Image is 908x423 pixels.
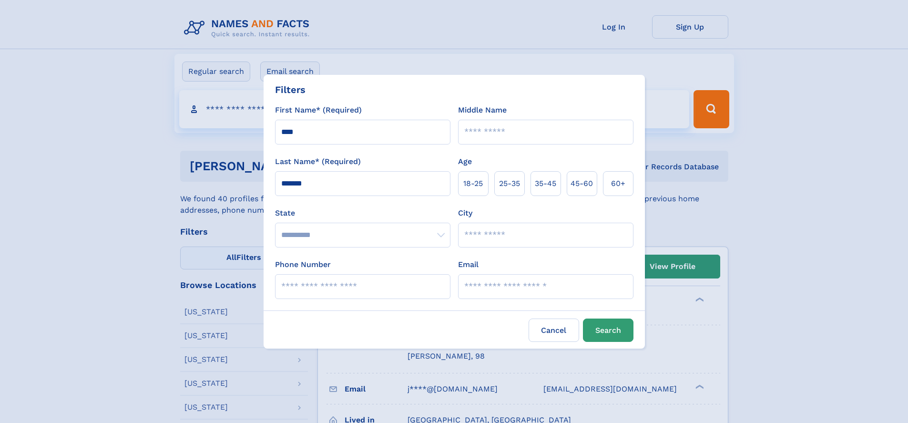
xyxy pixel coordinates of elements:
[275,259,331,270] label: Phone Number
[529,319,579,342] label: Cancel
[571,178,593,189] span: 45‑60
[275,207,450,219] label: State
[275,104,362,116] label: First Name* (Required)
[463,178,483,189] span: 18‑25
[275,83,306,97] div: Filters
[499,178,520,189] span: 25‑35
[275,156,361,167] label: Last Name* (Required)
[583,319,633,342] button: Search
[458,156,472,167] label: Age
[458,104,507,116] label: Middle Name
[458,207,472,219] label: City
[458,259,479,270] label: Email
[611,178,625,189] span: 60+
[535,178,556,189] span: 35‑45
